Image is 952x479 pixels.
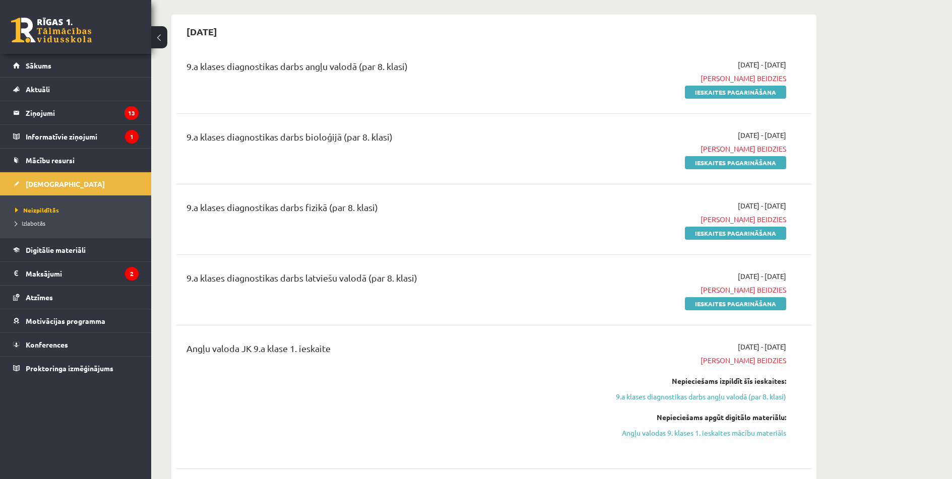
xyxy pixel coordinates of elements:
legend: Ziņojumi [26,101,139,124]
span: Aktuāli [26,85,50,94]
span: Atzīmes [26,293,53,302]
span: [PERSON_NAME] beidzies [596,214,786,225]
a: Digitālie materiāli [13,238,139,261]
div: 9.a klases diagnostikas darbs latviešu valodā (par 8. klasi) [186,271,581,290]
h2: [DATE] [176,20,227,43]
legend: Informatīvie ziņojumi [26,125,139,148]
a: Ieskaites pagarināšana [685,86,786,99]
a: Ieskaites pagarināšana [685,297,786,310]
span: Mācību resursi [26,156,75,165]
legend: Maksājumi [26,262,139,285]
a: Ieskaites pagarināšana [685,227,786,240]
a: Proktoringa izmēģinājums [13,357,139,380]
div: Nepieciešams izpildīt šīs ieskaites: [596,376,786,386]
span: Motivācijas programma [26,316,105,325]
a: Informatīvie ziņojumi1 [13,125,139,148]
span: Neizpildītās [15,206,59,214]
i: 13 [124,106,139,120]
span: [PERSON_NAME] beidzies [596,144,786,154]
a: Konferences [13,333,139,356]
i: 2 [125,267,139,281]
div: Angļu valoda JK 9.a klase 1. ieskaite [186,341,581,360]
div: 9.a klases diagnostikas darbs angļu valodā (par 8. klasi) [186,59,581,78]
span: [DATE] - [DATE] [738,341,786,352]
span: Digitālie materiāli [26,245,86,254]
span: [DATE] - [DATE] [738,200,786,211]
a: [DEMOGRAPHIC_DATA] [13,172,139,195]
a: Neizpildītās [15,206,141,215]
span: [PERSON_NAME] beidzies [596,285,786,295]
span: Konferences [26,340,68,349]
div: 9.a klases diagnostikas darbs bioloģijā (par 8. klasi) [186,130,581,149]
a: 9.a klases diagnostikas darbs angļu valodā (par 8. klasi) [596,391,786,402]
span: [DATE] - [DATE] [738,130,786,141]
a: Motivācijas programma [13,309,139,332]
a: Izlabotās [15,219,141,228]
div: 9.a klases diagnostikas darbs fizikā (par 8. klasi) [186,200,581,219]
a: Sākums [13,54,139,77]
a: Angļu valodas 9. klases 1. ieskaites mācību materiāls [596,428,786,438]
a: Maksājumi2 [13,262,139,285]
span: Sākums [26,61,51,70]
a: Ieskaites pagarināšana [685,156,786,169]
i: 1 [125,130,139,144]
span: [DATE] - [DATE] [738,271,786,282]
a: Mācību resursi [13,149,139,172]
span: [PERSON_NAME] beidzies [596,73,786,84]
a: Atzīmes [13,286,139,309]
a: Ziņojumi13 [13,101,139,124]
span: [PERSON_NAME] beidzies [596,355,786,366]
span: Izlabotās [15,219,45,227]
span: [DEMOGRAPHIC_DATA] [26,179,105,188]
a: Aktuāli [13,78,139,101]
span: Proktoringa izmēģinājums [26,364,113,373]
div: Nepieciešams apgūt digitālo materiālu: [596,412,786,423]
a: Rīgas 1. Tālmācības vidusskola [11,18,92,43]
span: [DATE] - [DATE] [738,59,786,70]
